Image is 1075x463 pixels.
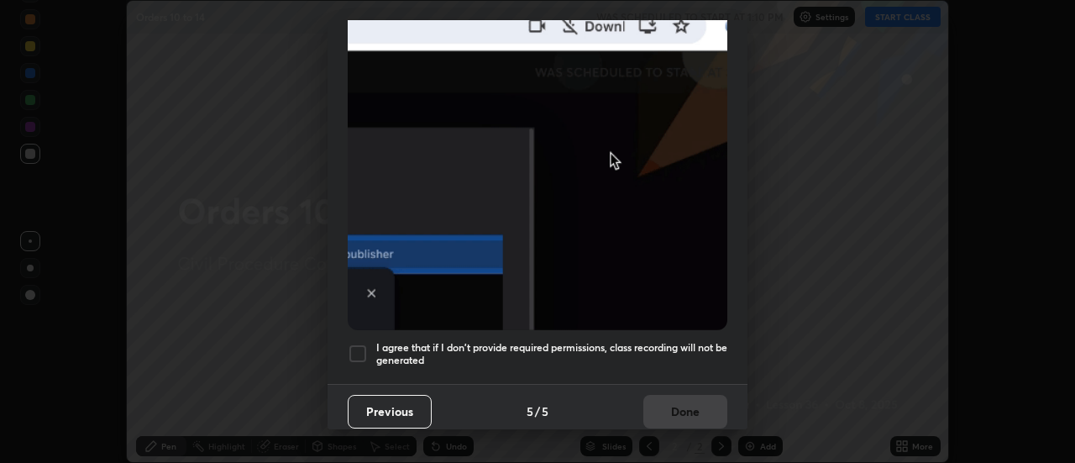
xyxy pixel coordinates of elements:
h4: 5 [527,402,533,420]
h4: 5 [542,402,548,420]
h5: I agree that if I don't provide required permissions, class recording will not be generated [376,341,727,367]
h4: / [535,402,540,420]
button: Previous [348,395,432,429]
